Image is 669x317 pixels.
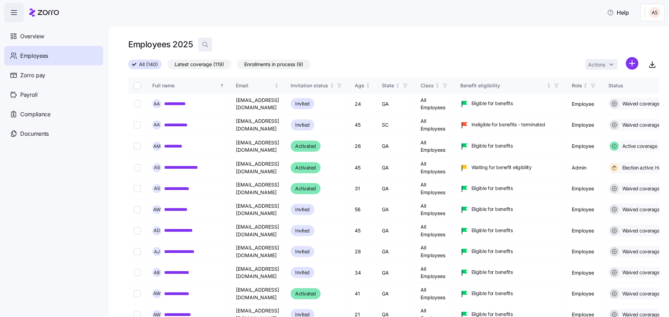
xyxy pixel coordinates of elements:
span: Waiting for benefit eligibility [471,164,532,171]
a: Employees [4,46,103,65]
input: Select record 3 [134,143,141,150]
span: Payroll [20,90,38,99]
span: Waived coverage [620,206,660,213]
div: Not sorted [274,83,279,88]
span: Invited [295,121,310,129]
span: Waived coverage [620,269,660,276]
td: Employee [566,199,603,220]
td: GA [376,283,415,304]
input: Select record 7 [134,227,141,234]
span: A W [153,312,161,317]
span: A S [154,186,160,191]
div: Role [572,82,582,89]
input: Select all records [134,82,141,89]
span: Waived coverage [620,248,660,255]
th: StateNot sorted [376,78,415,94]
span: Waived coverage [620,100,660,107]
th: RoleNot sorted [566,78,603,94]
span: Invited [295,268,310,277]
span: A J [154,249,160,254]
span: A A [154,122,160,127]
td: All Employees [415,262,455,283]
td: [EMAIL_ADDRESS][DOMAIN_NAME] [230,220,285,241]
div: Invitation status [291,82,328,89]
td: All Employees [415,220,455,241]
td: [EMAIL_ADDRESS][DOMAIN_NAME] [230,157,285,178]
span: Actions [588,62,605,67]
a: Payroll [4,85,103,104]
span: Activated [295,290,316,298]
div: State [382,82,394,89]
td: Employee [566,114,603,135]
td: All Employees [415,114,455,135]
span: Eligible for benefits [471,206,513,213]
td: GA [376,262,415,283]
td: 28 [349,241,376,262]
img: 9c19ce4635c6dd4ff600ad4722aa7a00 [649,7,660,18]
td: GA [376,199,415,220]
td: GA [376,94,415,114]
td: 41 [349,283,376,304]
td: Employee [566,136,603,157]
input: Select record 9 [134,269,141,276]
span: Employees [20,51,48,60]
span: Eligible for benefits [471,142,513,149]
td: All Employees [415,178,455,199]
a: Documents [4,124,103,143]
span: A B [154,270,160,275]
th: AgeNot sorted [349,78,376,94]
div: Not sorted [366,83,370,88]
h1: Employees 2025 [128,39,193,50]
span: Waived coverage [620,185,660,192]
span: Activated [295,184,316,193]
span: A S [154,165,160,170]
input: Select record 1 [134,100,141,107]
td: Employee [566,283,603,304]
a: Overview [4,26,103,46]
input: Select record 6 [134,206,141,213]
span: Activated [295,142,316,150]
td: 34 [349,262,376,283]
button: Help [601,6,635,19]
span: Enrollments in process (9) [244,60,303,69]
span: Waived coverage [620,121,660,128]
td: All Employees [415,94,455,114]
td: SC [376,114,415,135]
th: Benefit eligibilityNot sorted [455,78,566,94]
span: Eligible for benefits [471,185,513,192]
span: All (140) [139,60,158,69]
td: [EMAIL_ADDRESS][DOMAIN_NAME] [230,241,285,262]
svg: add icon [626,57,638,70]
th: Full nameSorted ascending [147,78,230,94]
div: Not sorted [583,83,588,88]
span: Eligible for benefits [471,248,513,255]
a: Compliance [4,104,103,124]
td: Employee [566,262,603,283]
span: Invited [295,227,310,235]
span: Invited [295,100,310,108]
td: 45 [349,114,376,135]
span: Overview [20,32,44,41]
div: Class [421,82,434,89]
span: Eligible for benefits [471,290,513,297]
td: 45 [349,157,376,178]
td: [EMAIL_ADDRESS][DOMAIN_NAME] [230,199,285,220]
span: Eligible for benefits [471,100,513,107]
span: A D [154,228,160,233]
span: Eligible for benefits [471,269,513,276]
td: GA [376,157,415,178]
span: Invited [295,247,310,256]
span: Activated [295,164,316,172]
div: Benefit eligibility [460,82,545,89]
span: Help [607,8,629,17]
input: Select record 8 [134,248,141,255]
td: [EMAIL_ADDRESS][DOMAIN_NAME] [230,114,285,135]
td: Admin [566,157,603,178]
td: Employee [566,94,603,114]
input: Select record 10 [134,290,141,297]
td: 26 [349,136,376,157]
div: Not sorted [395,83,400,88]
td: All Employees [415,283,455,304]
td: [EMAIL_ADDRESS][DOMAIN_NAME] [230,283,285,304]
div: Full name [152,82,218,89]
